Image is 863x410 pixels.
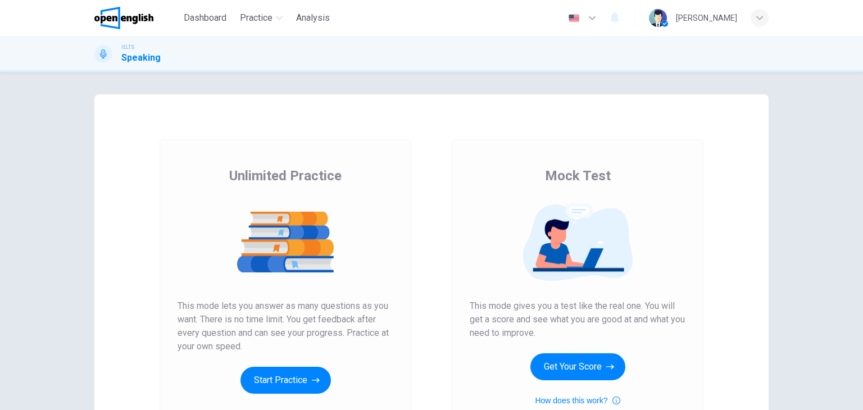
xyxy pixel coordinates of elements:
[292,8,334,28] button: Analysis
[296,11,330,25] span: Analysis
[649,9,667,27] img: Profile picture
[178,299,393,353] span: This mode lets you answer as many questions as you want. There is no time limit. You get feedback...
[470,299,685,340] span: This mode gives you a test like the real one. You will get a score and see what you are good at a...
[535,394,620,407] button: How does this work?
[179,8,231,28] button: Dashboard
[240,11,272,25] span: Practice
[94,7,179,29] a: OpenEnglish logo
[121,43,134,51] span: IELTS
[240,367,331,394] button: Start Practice
[545,167,611,185] span: Mock Test
[530,353,625,380] button: Get Your Score
[184,11,226,25] span: Dashboard
[676,11,737,25] div: [PERSON_NAME]
[94,7,153,29] img: OpenEnglish logo
[229,167,342,185] span: Unlimited Practice
[121,51,161,65] h1: Speaking
[567,14,581,22] img: en
[235,8,287,28] button: Practice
